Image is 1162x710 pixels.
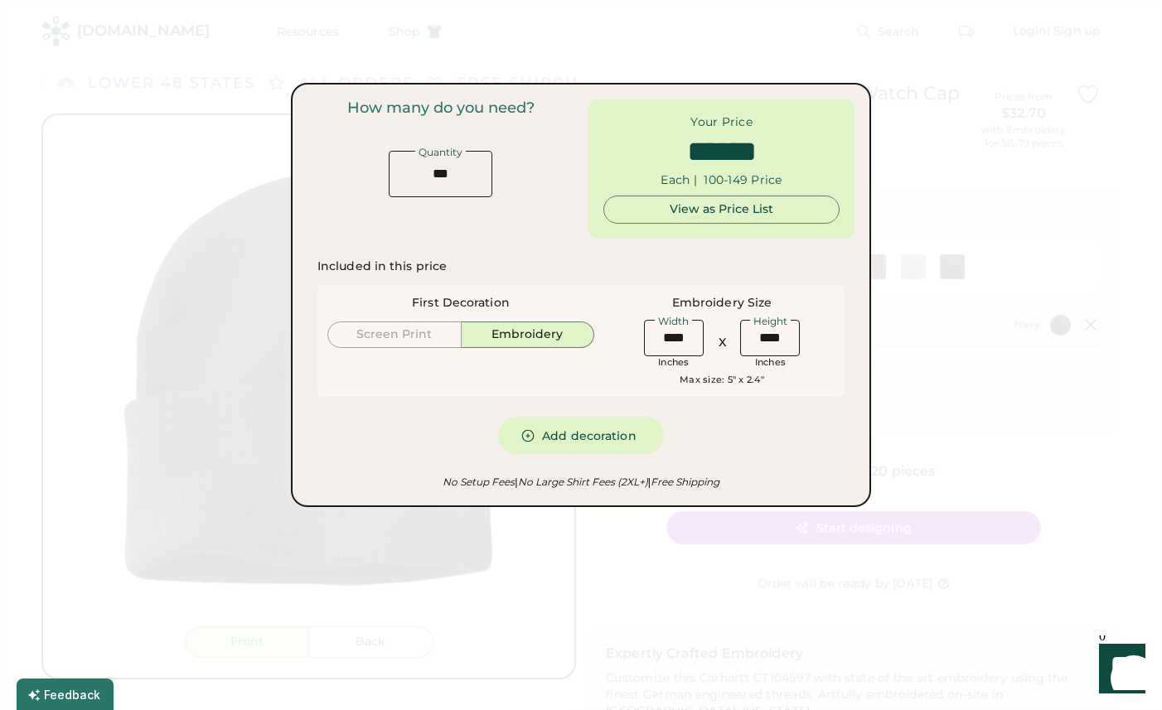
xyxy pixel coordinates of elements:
div: Height [750,316,791,326]
div: How many do you need? [347,99,535,118]
div: Quantity [415,147,466,157]
div: Each | 100-149 Price [661,172,782,189]
div: Inches [755,356,787,369]
font: | [648,476,651,488]
button: Screen Print [327,321,462,348]
div: Width [655,316,692,326]
em: No Setup Fees [443,476,515,488]
div: Included in this price [317,258,447,275]
div: First Decoration [412,295,510,312]
div: X [719,335,726,351]
div: View as Price List [617,201,826,218]
div: Your Price [690,114,753,131]
iframe: Front Chat [1083,635,1155,707]
em: No Large Shirt Fees (2XL+) [515,476,647,488]
button: Add decoration [498,417,664,454]
div: Inches [658,356,690,369]
button: Embroidery [462,321,595,348]
font: | [515,476,517,488]
em: Free Shipping [648,476,719,488]
div: Max size: 5" x 2.4" [680,374,764,387]
div: Embroidery Size [672,295,772,312]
